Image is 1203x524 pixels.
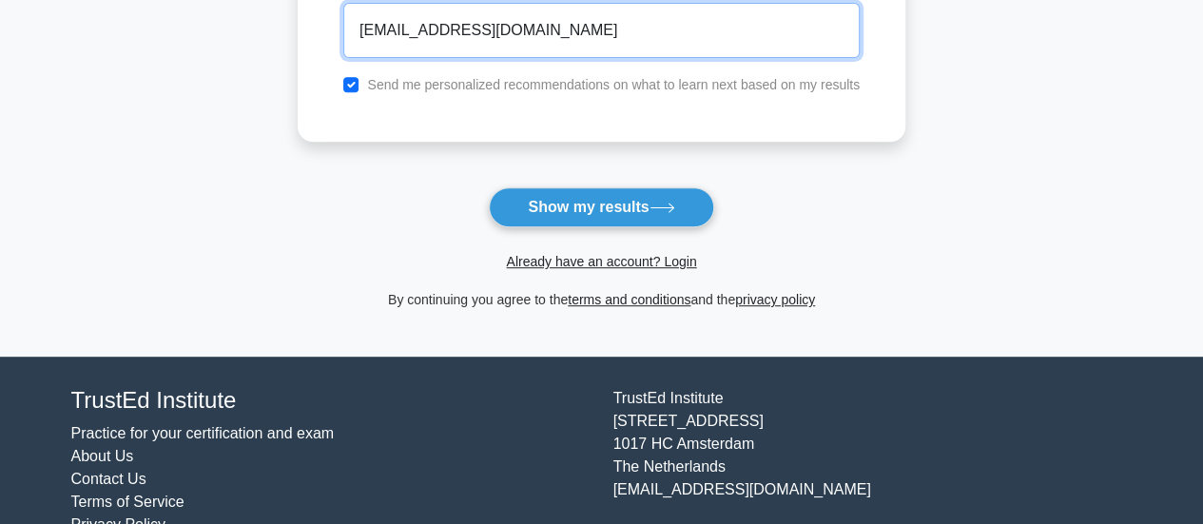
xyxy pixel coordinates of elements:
a: Already have an account? Login [506,254,696,269]
a: terms and conditions [568,292,690,307]
input: Email [343,3,860,58]
a: About Us [71,448,134,464]
button: Show my results [489,187,713,227]
label: Send me personalized recommendations on what to learn next based on my results [367,77,860,92]
a: Terms of Service [71,494,184,510]
a: Contact Us [71,471,146,487]
div: By continuing you agree to the and the [286,288,917,311]
h4: TrustEd Institute [71,387,591,415]
a: Practice for your certification and exam [71,425,335,441]
a: privacy policy [735,292,815,307]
